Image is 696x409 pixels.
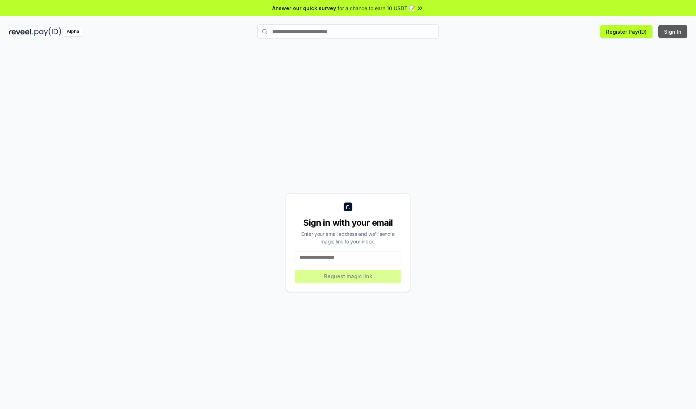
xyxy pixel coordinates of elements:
[272,4,336,12] span: Answer our quick survey
[63,27,83,36] div: Alpha
[337,4,415,12] span: for a chance to earn 10 USDT 📝
[9,27,33,36] img: reveel_dark
[295,230,401,245] div: Enter your email address and we’ll send a magic link to your inbox.
[344,203,352,211] img: logo_small
[658,25,687,38] button: Sign In
[295,217,401,229] div: Sign in with your email
[34,27,61,36] img: pay_id
[600,25,652,38] button: Register Pay(ID)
